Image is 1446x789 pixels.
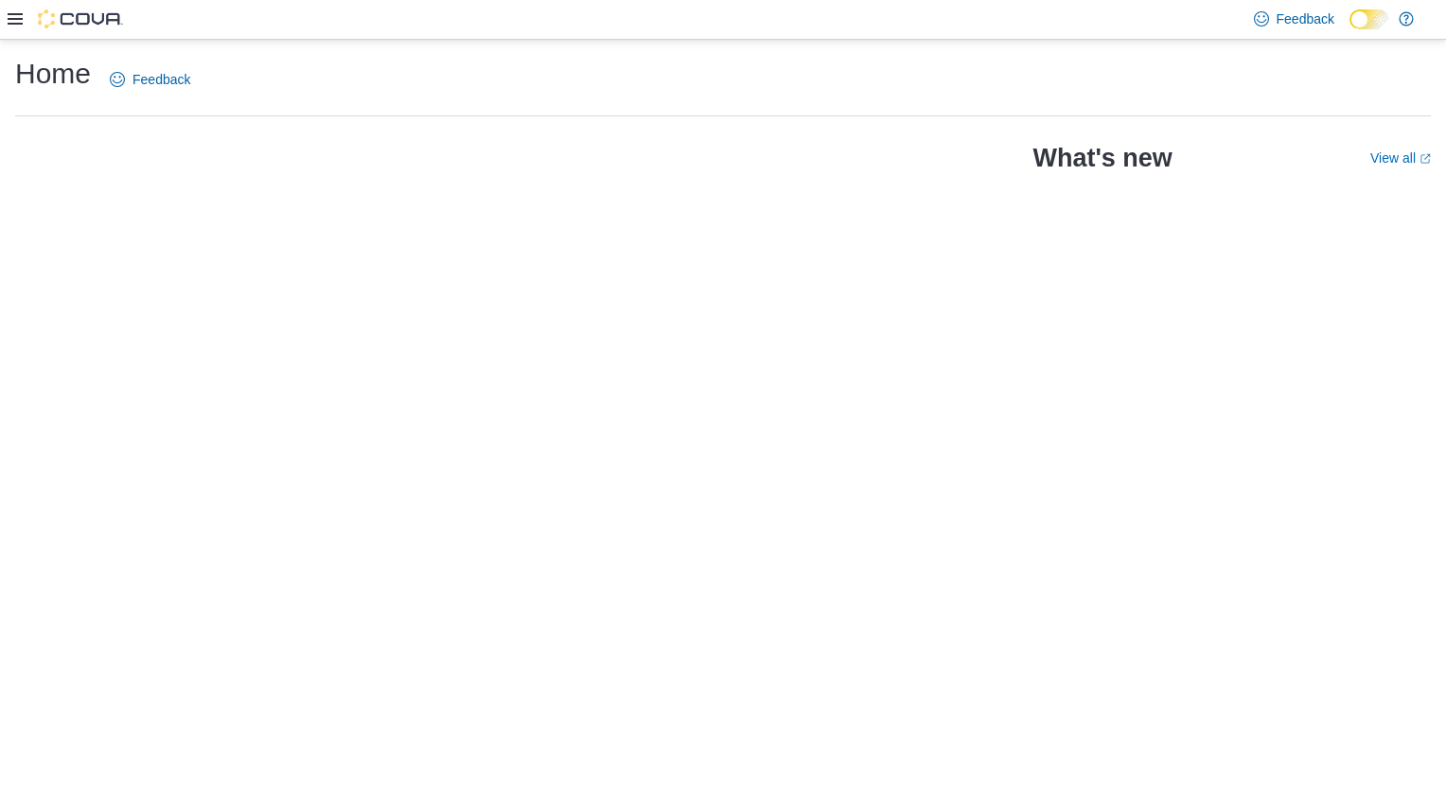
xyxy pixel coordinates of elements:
svg: External link [1420,153,1431,165]
span: Dark Mode [1349,29,1350,30]
h1: Home [15,55,91,93]
a: View allExternal link [1370,150,1431,166]
img: Cova [38,9,123,28]
span: Feedback [132,70,190,89]
a: Feedback [102,61,198,98]
input: Dark Mode [1349,9,1389,29]
span: Feedback [1277,9,1334,28]
h2: What's new [1032,143,1172,173]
